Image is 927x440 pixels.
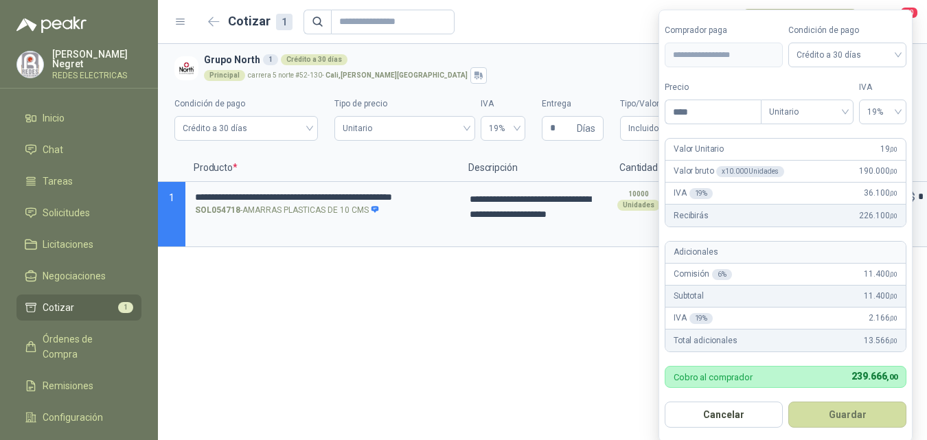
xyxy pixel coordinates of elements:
label: Condición de pago [788,24,906,37]
img: Logo peakr [16,16,87,33]
span: Días [577,117,595,140]
p: Valor bruto [674,165,784,178]
span: Licitaciones [43,237,93,252]
span: Tareas [43,174,73,189]
label: Comprador paga [665,24,783,37]
p: Cobro al comprador [674,373,753,382]
a: Tareas [16,168,141,194]
h3: Grupo North [204,52,905,67]
p: Descripción [460,154,597,182]
input: SOL054718-AMARRAS PLASTICAS DE 10 CMS [195,192,450,202]
p: $ [910,189,915,205]
p: - AMARRAS PLASTICAS DE 10 CMS [195,204,380,217]
p: [PERSON_NAME] Negret [52,49,141,69]
button: Guardar [788,402,906,428]
p: carrera 5 norte #52-130 - [248,72,468,79]
div: 1 [276,14,293,30]
span: ,00 [889,167,897,175]
a: Inicio [16,105,141,131]
p: 10000 [628,189,649,200]
span: 2.166 [869,312,897,325]
img: Company Logo [174,56,198,80]
label: Entrega [542,97,604,111]
span: 1 [169,192,174,203]
a: Remisiones [16,373,141,399]
span: 19% [489,118,517,139]
span: 1 [118,302,133,313]
button: Publicar cotizaciones [742,9,858,35]
p: IVA [674,312,713,325]
span: ,00 [889,337,897,345]
a: Cotizar1 [16,294,141,321]
a: Chat [16,137,141,163]
span: ,00 [889,212,897,220]
span: ,00 [889,314,897,322]
span: Negociaciones [43,268,106,283]
span: Órdenes de Compra [43,332,128,362]
span: 11.400 [864,290,897,303]
strong: SOL054718 [195,204,240,217]
a: Solicitudes [16,200,141,226]
span: Inicio [43,111,65,126]
div: x 10.000 Unidades [716,166,784,177]
label: Tipo de precio [334,97,476,111]
img: Company Logo [17,51,43,78]
span: Configuración [43,410,103,425]
span: Remisiones [43,378,93,393]
span: ,00 [889,270,897,278]
p: Valor Unitario [674,143,724,156]
span: Unitario [769,102,845,122]
p: Adicionales [674,246,718,259]
span: Crédito a 30 días [797,45,898,65]
span: 11.400 [864,268,897,281]
a: Negociaciones [16,263,141,289]
span: Cotizar [43,300,74,315]
label: Condición de pago [174,97,318,111]
span: Solicitudes [43,205,90,220]
a: Licitaciones [16,231,141,257]
span: Incluido [628,118,671,139]
div: 6 % [712,269,732,280]
span: ,00 [889,292,897,300]
span: 239.666 [851,371,897,382]
span: 19 [880,143,897,156]
span: Crédito a 30 días [183,118,310,139]
div: Crédito a 30 días [281,54,347,65]
span: Chat [43,142,63,157]
span: ,00 [889,189,897,197]
button: Cancelar [665,402,783,428]
div: 1 [263,54,278,65]
span: 190.000 [859,165,897,178]
div: Principal [204,70,245,81]
span: 13.566 [864,334,897,347]
p: Total adicionales [674,334,737,347]
p: Recibirás [674,209,709,222]
a: Órdenes de Compra [16,326,141,367]
p: Comisión [674,268,732,281]
span: ,00 [889,146,897,153]
div: Unidades [617,200,660,211]
label: IVA [481,97,525,111]
h2: Cotizar [228,12,293,31]
span: 226.100 [859,209,897,222]
p: IVA [674,187,713,200]
label: IVA [859,81,906,94]
p: Cantidad [597,154,680,182]
span: 36.100 [864,187,897,200]
p: Subtotal [674,290,704,303]
span: Unitario [343,118,468,139]
span: ,00 [886,373,897,382]
strong: Cali , [PERSON_NAME][GEOGRAPHIC_DATA] [325,71,468,79]
div: 19 % [689,313,713,324]
p: Producto [185,154,460,182]
span: 20 [900,6,919,19]
p: REDES ELECTRICAS [52,71,141,80]
label: Tipo/Valor del flete [620,97,748,111]
a: Configuración [16,404,141,430]
span: 19% [867,102,898,122]
div: 19 % [689,188,713,199]
label: Precio [665,81,761,94]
